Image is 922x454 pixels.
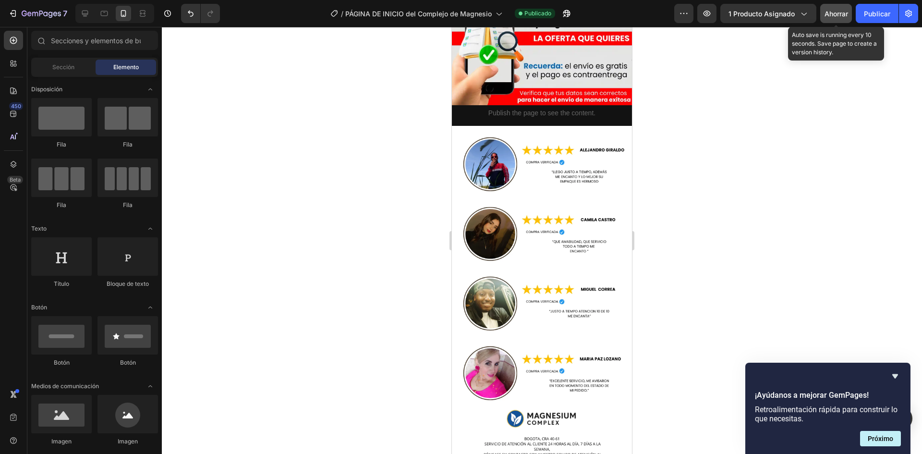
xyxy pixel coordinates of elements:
[4,4,72,23] button: 7
[54,280,69,287] font: Título
[341,10,343,18] font: /
[755,405,898,423] font: Retroalimentación rápida para construir lo que necesitas.
[107,280,149,287] font: Bloque de texto
[864,10,890,18] font: Publicar
[31,225,47,232] font: Texto
[755,391,869,400] font: ¡Ayúdanos a mejorar GemPages!
[825,10,848,18] font: Ahorrar
[452,27,632,454] iframe: Área de diseño
[755,390,901,401] h2: ¡Ayúdanos a mejorar GemPages!
[820,4,852,23] button: Ahorrar
[113,63,139,71] font: Elemento
[143,300,158,315] span: Abrir palanca
[123,141,133,148] font: Fila
[143,82,158,97] span: Abrir palanca
[143,221,158,236] span: Abrir palanca
[10,176,21,183] font: Beta
[524,10,551,17] font: Publicado
[31,382,99,390] font: Medios de comunicación
[11,103,21,110] font: 450
[856,4,898,23] button: Publicar
[889,370,901,382] button: Ocultar encuesta
[720,4,816,23] button: 1 producto asignado
[123,201,133,209] font: Fila
[54,359,70,366] font: Botón
[51,438,72,445] font: Imagen
[31,304,47,311] font: Botón
[728,10,795,18] font: 1 producto asignado
[181,4,220,23] div: Deshacer/Rehacer
[860,431,901,446] button: Siguiente pregunta
[57,201,66,209] font: Fila
[755,370,901,446] div: ¡Ayúdanos a mejorar GemPages!
[868,435,893,442] font: Próximo
[52,63,74,71] font: Sección
[143,379,158,394] span: Abrir palanca
[57,141,66,148] font: Fila
[118,438,138,445] font: Imagen
[345,10,492,18] font: PÁGINA DE INICIO del Complejo de Magnesio
[31,31,158,50] input: Secciones y elementos de búsqueda
[63,9,67,18] font: 7
[31,86,62,93] font: Disposición
[120,359,136,366] font: Botón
